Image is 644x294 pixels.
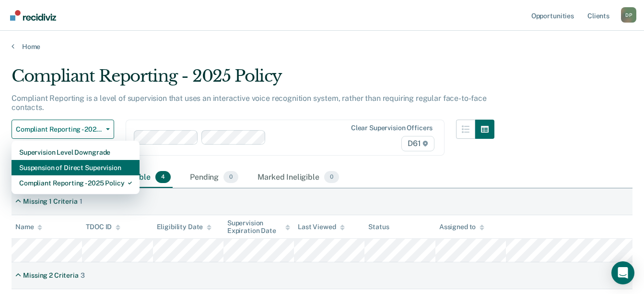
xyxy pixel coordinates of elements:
div: Status [368,223,389,231]
span: Compliant Reporting - 2025 Policy [16,125,102,134]
div: Open Intercom Messenger [611,261,634,284]
a: Home [12,42,632,51]
img: Recidiviz [10,10,56,21]
p: Compliant Reporting is a level of supervision that uses an interactive voice recognition system, ... [12,94,487,112]
div: Suspension of Direct Supervision [19,160,132,175]
div: Missing 2 Criteria [23,271,78,280]
button: Compliant Reporting - 2025 Policy [12,120,114,139]
div: Missing 1 Criteria [23,197,77,206]
div: Last Viewed [298,223,344,231]
div: D P [621,7,636,23]
div: Missing 1 Criteria1 [12,194,86,209]
div: Assigned to [439,223,484,231]
div: Compliant Reporting - 2025 Policy [19,175,132,191]
div: Eligibility Date [157,223,212,231]
div: Pending0 [188,167,240,188]
div: TDOC ID [86,223,120,231]
div: 1 [80,197,82,206]
div: Supervision Expiration Date [227,219,290,235]
div: Name [15,223,42,231]
span: 4 [155,171,171,184]
div: Compliant Reporting - 2025 Policy [12,66,494,94]
button: Profile dropdown button [621,7,636,23]
span: 0 [223,171,238,184]
div: 3 [81,271,85,280]
div: Marked Ineligible0 [256,167,341,188]
div: Supervision Level Downgrade [19,145,132,160]
div: Clear supervision officers [351,124,433,132]
span: 0 [324,171,339,184]
div: Missing 2 Criteria3 [12,268,89,283]
span: D61 [401,136,434,151]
